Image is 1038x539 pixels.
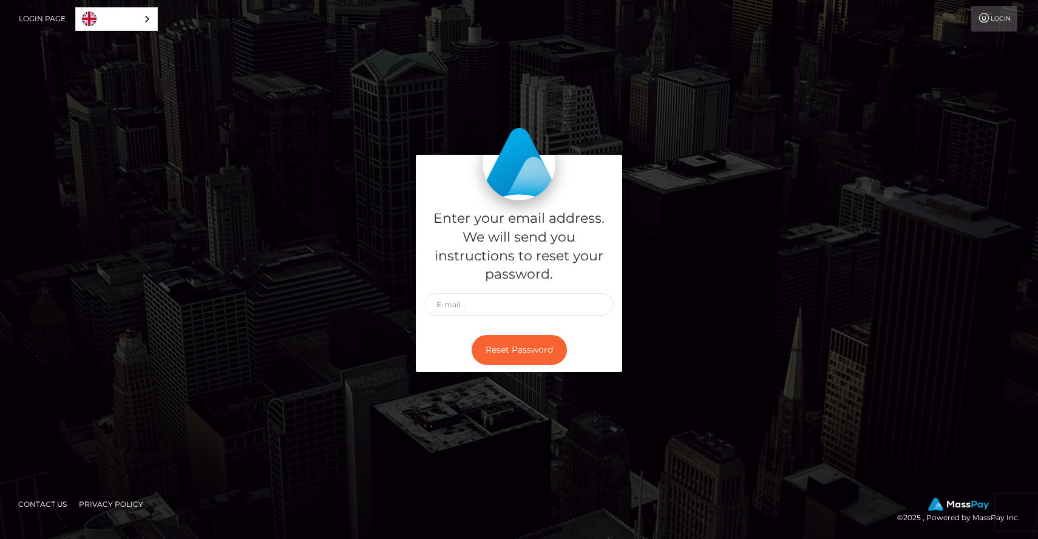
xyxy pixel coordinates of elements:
[483,127,555,200] img: MassPay Login
[472,335,567,365] button: Reset Password
[13,495,72,514] a: Contact Us
[19,6,66,32] a: Login Page
[897,498,1029,524] div: © 2025 , Powered by MassPay Inc.
[75,7,158,31] div: Language
[74,495,148,514] a: Privacy Policy
[76,8,157,30] a: English
[425,209,613,284] h5: Enter your email address. We will send you instructions to reset your password.
[75,7,158,31] aside: Language selected: English
[425,293,613,316] input: E-mail...
[971,6,1017,32] a: Login
[928,498,989,511] img: MassPay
